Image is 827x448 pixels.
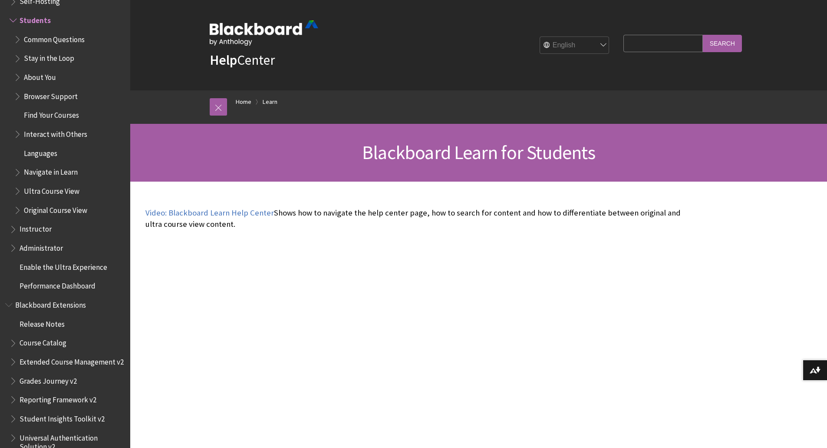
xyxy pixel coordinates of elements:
[20,260,107,272] span: Enable the Ultra Experience
[540,37,610,54] select: Site Language Selector
[15,298,86,309] span: Blackboard Extensions
[24,146,57,158] span: Languages
[20,13,51,25] span: Students
[24,184,79,196] span: Ultra Course View
[20,241,63,252] span: Administrator
[236,96,251,107] a: Home
[210,51,275,69] a: HelpCenter
[20,355,124,366] span: Extended Course Management v2
[20,374,77,385] span: Grades Journey v2
[24,89,78,101] span: Browser Support
[24,165,78,177] span: Navigate in Learn
[210,51,237,69] strong: Help
[24,203,87,215] span: Original Course View
[20,411,105,423] span: Student Insights Toolkit v2
[24,32,85,44] span: Common Questions
[20,317,65,329] span: Release Notes
[24,108,79,120] span: Find Your Courses
[145,207,684,230] p: Shows how to navigate the help center page, how to search for content and how to differentiate be...
[20,222,52,234] span: Instructor
[145,208,274,218] a: Video: Blackboard Learn Help Center
[24,70,56,82] span: About You
[362,140,595,164] span: Blackboard Learn for Students
[20,336,66,348] span: Course Catalog
[20,392,96,404] span: Reporting Framework v2
[24,51,74,63] span: Stay in the Loop
[703,35,742,52] input: Search
[20,279,96,291] span: Performance Dashboard
[263,96,277,107] a: Learn
[24,127,87,139] span: Interact with Others
[210,20,318,46] img: Blackboard by Anthology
